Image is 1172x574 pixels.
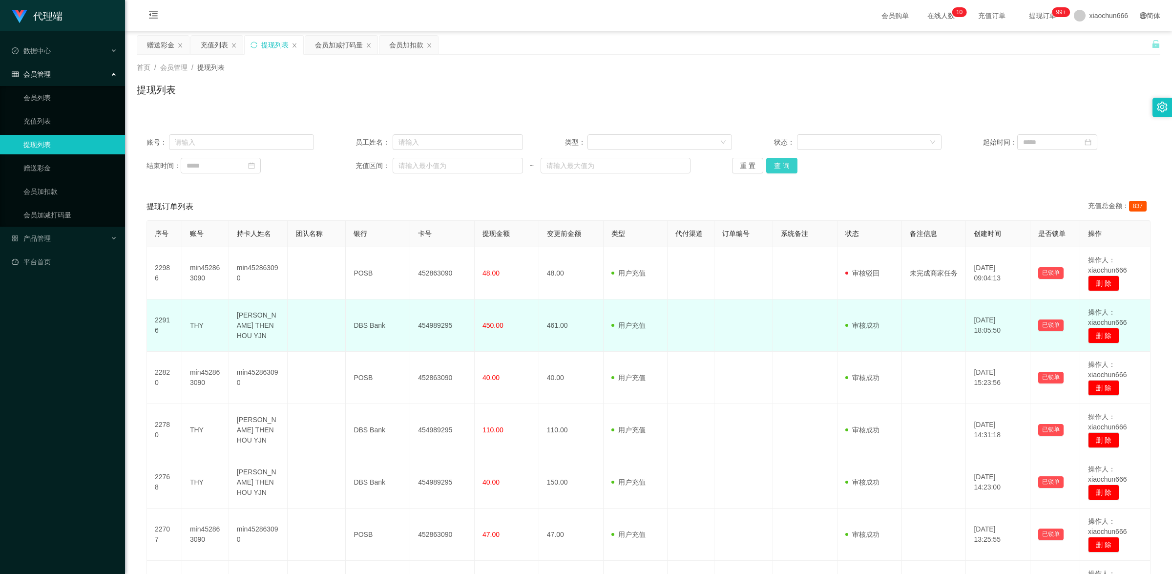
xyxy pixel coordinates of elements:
p: 1 [956,7,960,17]
span: 是否锁单 [1038,230,1066,237]
span: 订单编号 [722,230,750,237]
i: 图标: close [292,43,297,48]
input: 请输入 [393,134,523,150]
span: 用户充值 [611,531,646,538]
img: logo.9652507e.png [12,10,27,23]
td: [DATE] 14:23:00 [966,456,1030,509]
span: 审核成功 [845,321,879,329]
td: 110.00 [539,404,604,456]
td: min452863090 [229,509,288,561]
span: / [191,64,193,71]
button: 已锁单 [1038,424,1064,436]
button: 已锁单 [1038,319,1064,331]
td: [DATE] 13:25:55 [966,509,1030,561]
span: 用户充值 [611,374,646,382]
td: 454989295 [410,456,475,509]
span: 产品管理 [12,234,51,242]
td: min452863090 [229,352,288,404]
td: 22916 [147,299,182,352]
span: 操作人：xiaochun666 [1088,517,1127,535]
span: 110.00 [482,426,503,434]
td: THY [182,299,229,352]
span: / [154,64,156,71]
span: 提现金额 [482,230,510,237]
h1: 提现列表 [137,83,176,97]
button: 删 除 [1088,537,1119,553]
i: 图标: check-circle-o [12,47,19,54]
span: 类型： [565,137,588,148]
span: 用户充值 [611,321,646,329]
i: 图标: close [366,43,372,48]
span: 操作人：xiaochun666 [1088,361,1127,379]
input: 请输入最大值为 [541,158,691,173]
i: 图标: down [720,139,726,146]
td: min452863090 [229,247,288,299]
span: 会员管理 [160,64,188,71]
a: 赠送彩金 [23,158,117,178]
span: 审核成功 [845,426,879,434]
span: 账号 [190,230,204,237]
td: [PERSON_NAME] THEN HOU YJN [229,299,288,352]
button: 已锁单 [1038,372,1064,383]
button: 已锁单 [1038,267,1064,279]
a: 充值列表 [23,111,117,131]
a: 会员列表 [23,88,117,107]
span: 首页 [137,64,150,71]
span: 40.00 [482,478,500,486]
i: 图标: sync [251,42,257,48]
span: 在线人数 [922,12,960,19]
td: 452863090 [410,247,475,299]
a: 会员加扣款 [23,182,117,201]
div: 赠送彩金 [147,36,174,54]
span: 银行 [354,230,367,237]
a: 代理端 [12,12,63,20]
i: 图标: calendar [1085,139,1091,146]
td: POSB [346,509,410,561]
i: 图标: appstore-o [12,235,19,242]
td: [DATE] 14:31:18 [966,404,1030,456]
span: 充值订单 [973,12,1010,19]
td: 452863090 [410,352,475,404]
p: 0 [960,7,963,17]
button: 删 除 [1088,276,1119,291]
span: 操作人：xiaochun666 [1088,413,1127,431]
input: 请输入最小值为 [393,158,523,173]
span: 48.00 [482,269,500,277]
span: 用户充值 [611,426,646,434]
i: 图标: close [231,43,237,48]
div: 会员加减打码量 [315,36,363,54]
button: 删 除 [1088,432,1119,448]
i: 图标: calendar [248,162,255,169]
span: 类型 [611,230,625,237]
i: 图标: menu-fold [137,0,170,32]
td: DBS Bank [346,299,410,352]
span: 审核成功 [845,374,879,382]
span: 变更前金额 [547,230,581,237]
i: 图标: table [12,71,19,78]
td: 461.00 [539,299,604,352]
td: min452863090 [182,247,229,299]
span: 审核成功 [845,478,879,486]
td: 40.00 [539,352,604,404]
span: 结束时间： [146,161,181,171]
td: THY [182,456,229,509]
span: 数据中心 [12,47,51,55]
span: 用户充值 [611,478,646,486]
button: 查 询 [766,158,797,173]
td: THY [182,404,229,456]
span: 状态： [774,137,797,148]
td: 22780 [147,404,182,456]
div: 充值列表 [201,36,228,54]
td: 22820 [147,352,182,404]
td: POSB [346,247,410,299]
h1: 代理端 [33,0,63,32]
td: [DATE] 18:05:50 [966,299,1030,352]
span: 审核成功 [845,531,879,538]
div: 提现列表 [261,36,289,54]
span: 卡号 [418,230,432,237]
span: 团队名称 [295,230,323,237]
span: 审核驳回 [845,269,879,277]
span: 持卡人姓名 [237,230,271,237]
td: [PERSON_NAME] THEN HOU YJN [229,456,288,509]
span: 操作 [1088,230,1102,237]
